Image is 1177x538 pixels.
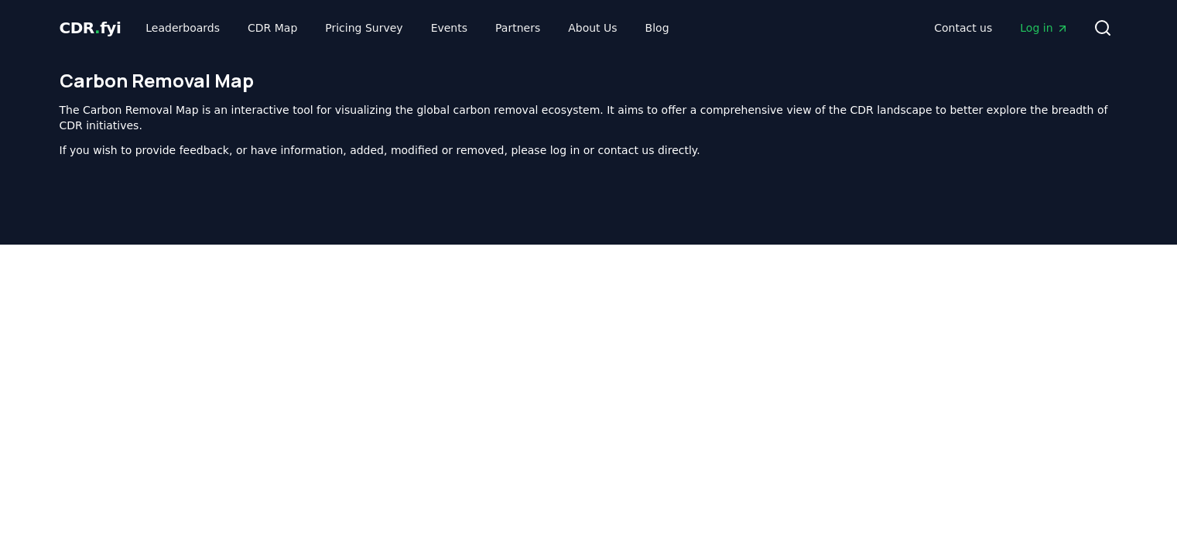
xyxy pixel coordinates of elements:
a: Events [419,14,480,42]
a: Pricing Survey [313,14,415,42]
span: Log in [1020,20,1068,36]
p: If you wish to provide feedback, or have information, added, modified or removed, please log in o... [60,142,1118,158]
a: Log in [1008,14,1080,42]
p: The Carbon Removal Map is an interactive tool for visualizing the global carbon removal ecosystem... [60,102,1118,133]
h1: Carbon Removal Map [60,68,1118,93]
a: About Us [556,14,629,42]
span: . [94,19,100,37]
nav: Main [922,14,1080,42]
a: CDR.fyi [60,17,121,39]
a: Partners [483,14,553,42]
nav: Main [133,14,681,42]
a: Leaderboards [133,14,232,42]
a: CDR Map [235,14,310,42]
a: Blog [633,14,682,42]
a: Contact us [922,14,1004,42]
span: CDR fyi [60,19,121,37]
